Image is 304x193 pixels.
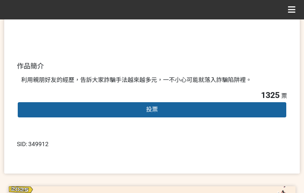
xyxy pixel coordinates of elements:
span: 1325 [261,90,280,100]
div: 利用親朋好友的經歷，告訴大家詐騙手法越來越多元，一不小心可能就落入詐騙陷阱裡。 [21,76,283,84]
span: 投票 [146,106,158,113]
span: 作品簡介 [17,62,44,70]
iframe: IFrame Embed [213,140,255,148]
span: SID: 349912 [17,141,49,147]
span: 票 [281,92,287,99]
